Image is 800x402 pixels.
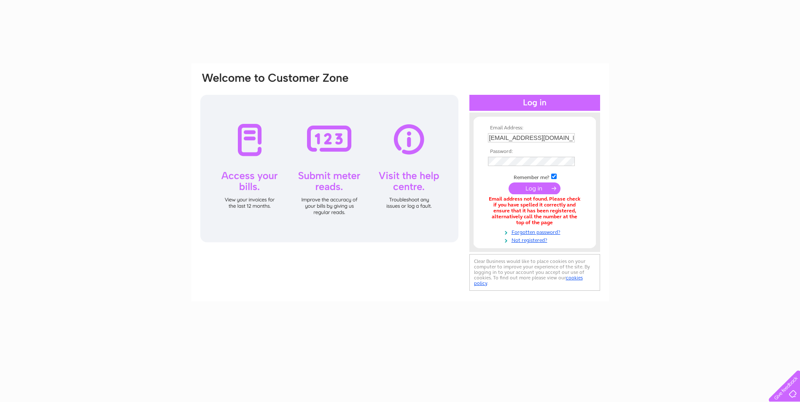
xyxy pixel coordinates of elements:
[486,172,584,181] td: Remember me?
[486,149,584,155] th: Password:
[474,275,583,286] a: cookies policy
[488,196,582,225] div: Email address not found. Please check if you have spelled it correctly and ensure that it has bee...
[509,182,560,194] input: Submit
[488,236,584,244] a: Not registered?
[486,125,584,131] th: Email Address:
[488,228,584,236] a: Forgotten password?
[469,254,600,291] div: Clear Business would like to place cookies on your computer to improve your experience of the sit...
